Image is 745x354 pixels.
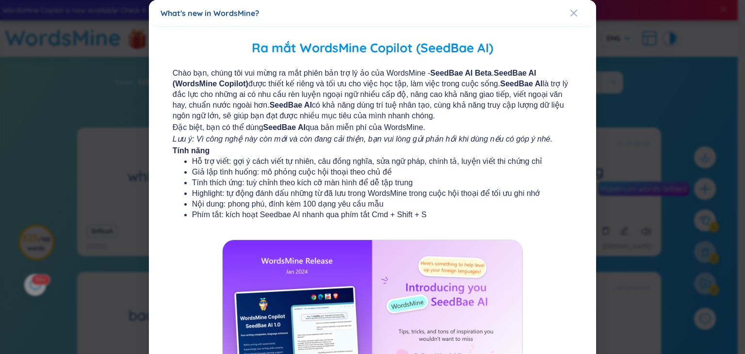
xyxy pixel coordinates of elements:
[173,69,536,88] b: SeedBae AI (WordsMine Copilot)
[430,69,492,77] b: SeedBae AI Beta
[500,80,542,88] b: SeedBae AI
[192,188,553,199] li: Highlight: tự động đánh dấu những từ đã lưu trong WordsMine trong cuộc hội thoại để tối ưu ghi nhớ
[192,156,553,167] li: Hỗ trợ viết: gợi ý cách viết tự nhiên, câu đồng nghĩa, sửa ngữ pháp, chính tả, luyện viết thi chứ...
[270,101,312,109] b: SeedBae AI
[192,199,553,209] li: Nội dung: phong phú, đính kèm 100 dạng yêu cầu mẫu
[161,8,584,18] div: What's new in WordsMine?
[192,177,553,188] li: Tính thích ứng: tuỳ chỉnh theo kích cỡ màn hình để dễ tập trung
[173,146,210,155] b: Tính năng
[173,135,552,143] i: Lưu ý: Vì công nghệ này còn mới và còn đang cải thiện, bạn vui lòng gửi phản hồi khi dùng nếu có ...
[163,38,582,58] h2: Ra mắt WordsMine Copilot (SeedBae AI)
[192,209,553,220] li: Phím tắt: kích hoạt Seedbae AI nhanh qua phím tắt Cmd + Shift + S
[192,167,553,177] li: Giả lập tình huống: mô phỏng cuộc hội thoại theo chủ đề
[263,123,306,131] b: SeedBae AI
[173,68,572,121] span: Chào bạn, chúng tôi vui mừng ra mắt phiên bản trợ lý ảo của WordsMine - . được thiết kế riêng và ...
[173,122,572,133] span: Đặc biệt, bạn có thể dùng qua bản miễn phí của WordsMine.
